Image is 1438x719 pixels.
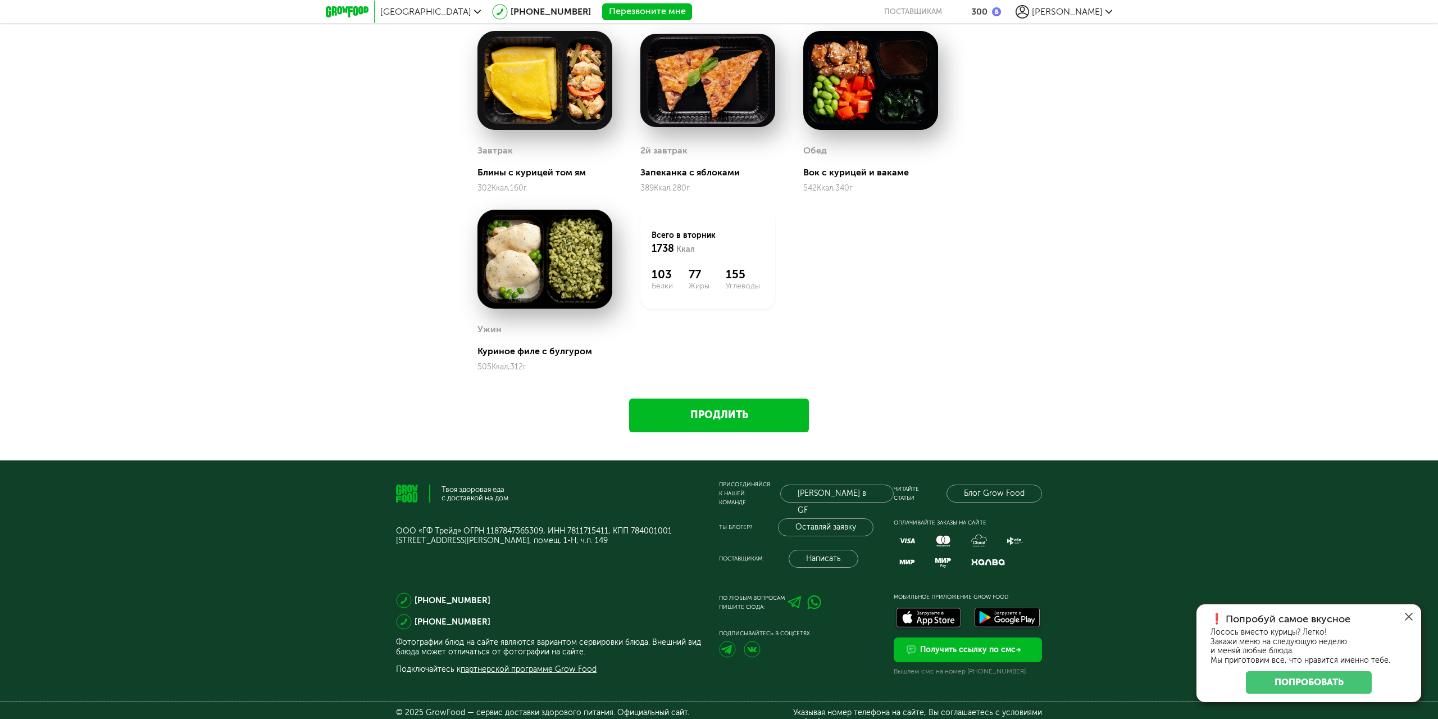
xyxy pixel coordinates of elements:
[778,518,873,536] a: Оставляй заявку
[894,637,1043,662] button: Получить ссылку по смс
[894,485,919,503] div: Читайте статьи
[920,644,1021,655] div: Получить ссылку по смс
[726,281,763,291] span: Углеводы
[719,594,785,612] div: По любым вопросам пишите сюда:
[719,523,753,532] div: Ты блогер?
[652,242,674,255] span: 1738
[652,268,689,281] span: 103
[640,183,775,193] div: 389 280
[652,281,689,291] span: Белки
[817,183,835,193] span: Ккал,
[894,518,1043,527] div: Оплачивайте заказы на сайте
[477,210,612,309] img: big_HiiCm5w86QSjzLpf.png
[689,268,726,281] span: 77
[523,362,526,372] span: г
[640,167,775,178] div: Запеканка с яблоками
[415,617,490,627] a: [PHONE_NUMBER]
[1032,6,1103,17] span: [PERSON_NAME]
[972,606,1042,631] img: Доступно в Google Play
[380,6,471,17] span: [GEOGRAPHIC_DATA]
[1211,613,1407,625] div: ❗️ Попробуй самое вкусное
[719,629,894,638] div: Подписывайтесь в соцсетях
[492,362,510,372] span: Ккал,
[971,554,1005,570] img: halva.24e905e.svg
[676,245,695,254] span: Ккал
[477,362,612,372] div: 505 312
[640,31,775,130] img: big_mPDajhulWsqtV8Bj.png
[652,229,764,256] div: Всего в вторник
[654,183,672,193] span: Ккал,
[461,664,597,674] a: партнерской программе Grow Food
[719,480,772,507] div: Присоединяйся к нашей команде
[1211,628,1407,666] div: Лосось вместо курицы? Легко! Закажи меню на следующую неделю и меняй любые блюда. Мы приготовим в...
[396,637,719,657] p: Фотографии блюд на сайте являются вариантом сервировки блюда. Внешний вид блюда может отличаться ...
[789,550,858,568] button: Написать
[629,399,809,432] a: Продлить
[415,595,490,605] a: [PHONE_NUMBER]
[442,485,508,502] div: Твоя здоровая еда с доставкой на дом
[719,554,763,563] div: поставщикам:
[602,3,692,20] button: Перезвоните мне
[686,183,690,193] span: г
[396,526,719,545] p: ООО «ГФ Трейд» ОГРН 1187847365309, ИНН 7811715411, КПП 784001001 [STREET_ADDRESS][PERSON_NAME], п...
[640,145,688,156] h3: 2й завтрак
[477,167,612,178] div: Блины с курицей том ям
[477,145,513,156] h3: Завтрак
[849,183,853,193] span: г
[477,324,502,334] h3: Ужин
[946,485,1042,503] a: Блог Grow Food
[477,183,612,193] div: 302 160
[511,6,591,17] a: [PHONE_NUMBER]
[803,145,827,156] h3: Обед
[894,593,1043,602] div: Мобильное приложение Grow Food
[396,708,719,717] div: © 2025 GrowFood — сервис доставки здорового питания. Официальный сайт.
[689,281,726,291] span: Жиры
[803,167,938,178] div: Вок с курицей и вакаме
[894,667,1043,676] div: Вышлем смс на номер [PHONE_NUMBER]
[492,183,510,193] span: Ккал,
[992,7,1001,16] img: bonus_b.cdccf46.png
[803,183,938,193] div: 542 340
[1246,671,1372,694] a: Попробовать
[971,6,988,17] div: 300
[396,664,719,674] p: Подключайтесь к
[894,606,963,631] img: Доступно в Apple Store
[477,346,612,356] div: Куриное филе с булгуром
[477,31,612,130] img: big_hi0IROrVAvpwBh8X.png
[726,268,763,281] span: 155
[524,183,527,193] span: г
[803,31,938,130] img: big_oQJDJ5HB92PK7ztq.png
[780,485,894,503] a: [PERSON_NAME] в GF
